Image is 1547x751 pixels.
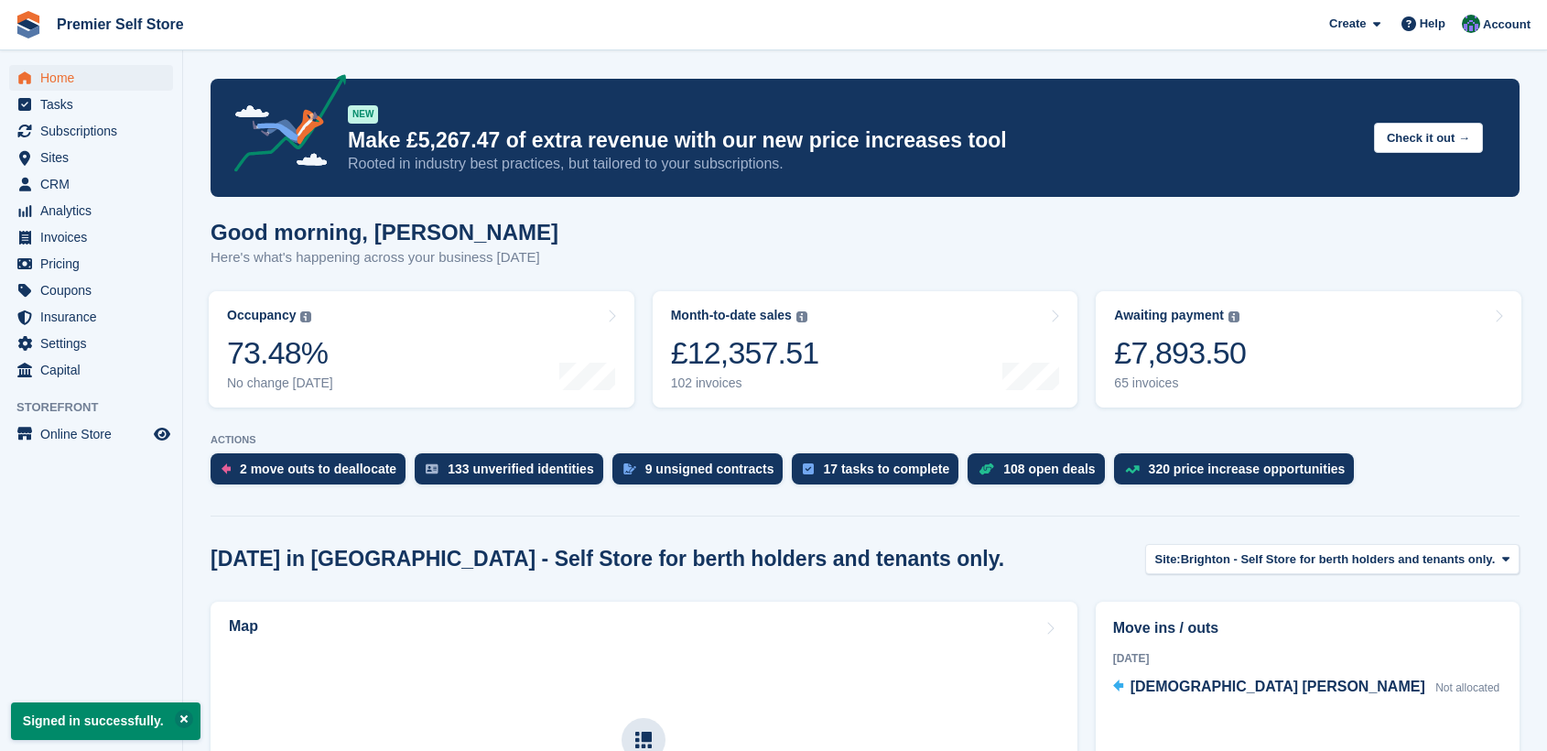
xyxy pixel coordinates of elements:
[1155,550,1181,569] span: Site:
[151,423,173,445] a: Preview store
[40,224,150,250] span: Invoices
[653,291,1078,408] a: Month-to-date sales £12,357.51 102 invoices
[227,308,296,323] div: Occupancy
[1228,311,1239,322] img: icon-info-grey-7440780725fd019a000dd9b08b2336e03edf1995a4989e88bcd33f0948082b44.svg
[803,463,814,474] img: task-75834270c22a3079a89374b754ae025e5fb1db73e45f91037f5363f120a921f8.svg
[1114,334,1246,372] div: £7,893.50
[1003,462,1095,476] div: 108 open deals
[211,220,558,245] h1: Good morning, [PERSON_NAME]
[9,145,173,170] a: menu
[222,463,231,474] img: move_outs_to_deallocate_icon-f764333ba52eb49d3ac5e1228854f67142a1ed5810a6f6cc68b1a99e826820c5.svg
[1113,617,1502,639] h2: Move ins / outs
[348,154,1359,174] p: Rooted in industry best practices, but tailored to your subscriptions.
[623,463,636,474] img: contract_signature_icon-13c848040528278c33f63329250d36e43548de30e8caae1d1a13099fd9432cc5.svg
[240,462,396,476] div: 2 move outs to deallocate
[49,9,191,39] a: Premier Self Store
[1125,465,1140,473] img: price_increase_opportunities-93ffe204e8149a01c8c9dc8f82e8f89637d9d84a8eef4429ea346261dce0b2c0.svg
[40,198,150,223] span: Analytics
[40,171,150,197] span: CRM
[1130,679,1425,694] span: [DEMOGRAPHIC_DATA] [PERSON_NAME]
[1149,462,1346,476] div: 320 price increase opportunities
[211,434,1520,446] p: ACTIONS
[1145,544,1520,574] button: Site: Brighton - Self Store for berth holders and tenants only.
[227,334,333,372] div: 73.48%
[15,11,42,38] img: stora-icon-8386f47178a22dfd0bd8f6a31ec36ba5ce8667c1dd55bd0f319d3a0aa187defe.svg
[9,331,173,356] a: menu
[9,278,173,303] a: menu
[968,453,1113,494] a: 108 open deals
[211,547,1004,571] h2: [DATE] in [GEOGRAPHIC_DATA] - Self Store for berth holders and tenants only.
[211,453,415,494] a: 2 move outs to deallocate
[1181,550,1496,569] span: Brighton - Self Store for berth holders and tenants only.
[40,421,150,447] span: Online Store
[9,304,173,330] a: menu
[348,105,378,124] div: NEW
[1096,291,1521,408] a: Awaiting payment £7,893.50 65 invoices
[209,291,634,408] a: Occupancy 73.48% No change [DATE]
[219,74,347,179] img: price-adjustments-announcement-icon-8257ccfd72463d97f412b2fc003d46551f7dbcb40ab6d574587a9cd5c0d94...
[40,65,150,91] span: Home
[1114,453,1364,494] a: 320 price increase opportunities
[40,304,150,330] span: Insurance
[40,118,150,144] span: Subscriptions
[9,92,173,117] a: menu
[1113,650,1502,667] div: [DATE]
[671,334,819,372] div: £12,357.51
[9,224,173,250] a: menu
[9,357,173,383] a: menu
[1420,15,1445,33] span: Help
[9,118,173,144] a: menu
[979,463,994,475] img: deal-1b604bf984904fb50ccaf53a9ad4b4a5d6e5aea283cecdc64d6e3604feb123c2.svg
[823,462,949,476] div: 17 tasks to complete
[9,65,173,91] a: menu
[9,171,173,197] a: menu
[792,453,968,494] a: 17 tasks to complete
[40,278,150,303] span: Coupons
[300,311,311,322] img: icon-info-grey-7440780725fd019a000dd9b08b2336e03edf1995a4989e88bcd33f0948082b44.svg
[227,375,333,391] div: No change [DATE]
[645,462,774,476] div: 9 unsigned contracts
[1462,15,1480,33] img: Jo Granger
[11,702,200,740] p: Signed in successfully.
[9,251,173,277] a: menu
[671,308,792,323] div: Month-to-date sales
[348,127,1359,154] p: Make £5,267.47 of extra revenue with our new price increases tool
[40,92,150,117] span: Tasks
[796,311,807,322] img: icon-info-grey-7440780725fd019a000dd9b08b2336e03edf1995a4989e88bcd33f0948082b44.svg
[40,251,150,277] span: Pricing
[671,375,819,391] div: 102 invoices
[1483,16,1531,34] span: Account
[1114,375,1246,391] div: 65 invoices
[1374,123,1483,153] button: Check it out →
[426,463,438,474] img: verify_identity-adf6edd0f0f0b5bbfe63781bf79b02c33cf7c696d77639b501bdc392416b5a36.svg
[1329,15,1366,33] span: Create
[1113,676,1500,700] a: [DEMOGRAPHIC_DATA] [PERSON_NAME] Not allocated
[612,453,793,494] a: 9 unsigned contracts
[635,732,652,748] img: map-icn-33ee37083ee616e46c38cad1a60f524a97daa1e2b2c8c0bc3eb3415660979fc1.svg
[448,462,594,476] div: 133 unverified identities
[9,421,173,447] a: menu
[16,398,182,417] span: Storefront
[211,247,558,268] p: Here's what's happening across your business [DATE]
[1435,681,1499,694] span: Not allocated
[229,618,258,635] h2: Map
[9,198,173,223] a: menu
[1114,308,1224,323] div: Awaiting payment
[40,145,150,170] span: Sites
[415,453,612,494] a: 133 unverified identities
[40,357,150,383] span: Capital
[40,331,150,356] span: Settings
